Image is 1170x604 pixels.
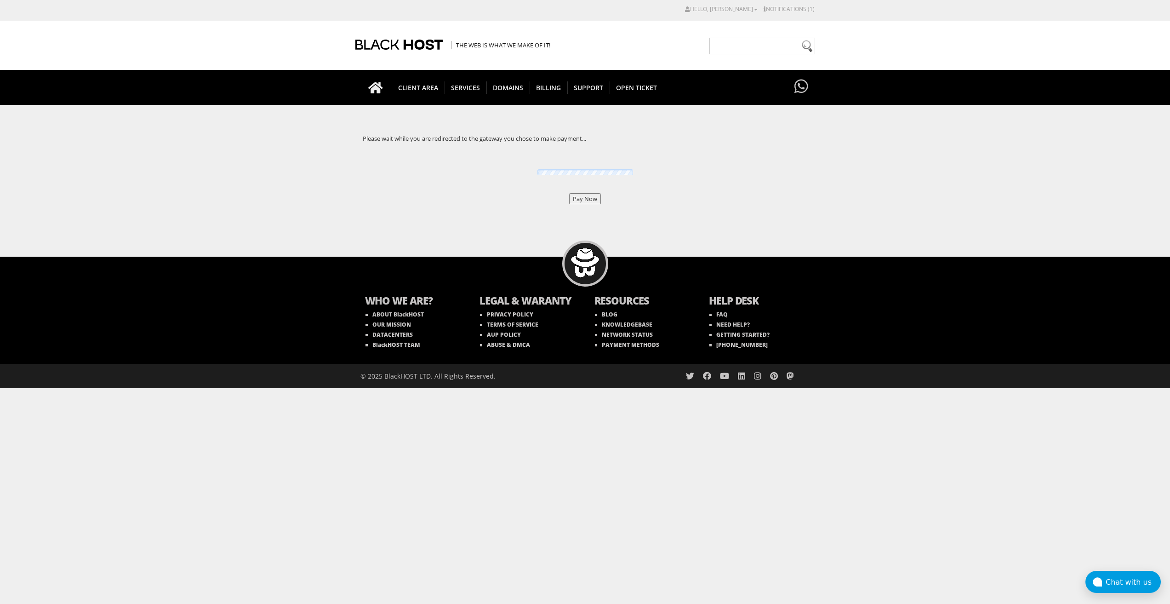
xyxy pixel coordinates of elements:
[365,293,462,310] b: WHO WE ARE?
[535,168,636,177] img: Loading
[451,41,550,49] span: The Web is what we make of it!
[567,81,610,94] span: Support
[445,70,487,105] a: SERVICES
[709,293,805,310] b: HELP DESK
[685,5,758,13] a: Hello, [PERSON_NAME]
[709,38,815,54] input: Need help?
[709,341,768,349] a: [PHONE_NUMBER]
[480,311,533,318] a: PRIVACY POLICY
[1106,578,1161,587] div: Chat with us
[595,321,652,328] a: KNOWLEDGEBASE
[595,331,653,339] a: NETWORK STATUS
[480,321,538,328] a: TERMS OF SERVICE
[392,81,445,94] span: CLIENT AREA
[486,81,530,94] span: Domains
[360,364,581,388] div: © 2025 BlackHOST LTD. All Rights Reserved.
[569,193,601,204] input: Pay Now
[480,331,521,339] a: AUP POLICY
[365,331,413,339] a: DATACENTERS
[365,341,420,349] a: BlackHOST TEAM
[571,248,599,277] img: BlackHOST mascont, Blacky.
[365,321,411,328] a: OUR MISSION
[355,127,815,150] div: Please wait while you are redirected to the gateway you chose to make payment...
[594,293,691,310] b: RESOURCES
[792,70,810,104] a: Have questions?
[595,311,617,318] a: BLOG
[610,81,663,94] span: Open Ticket
[479,293,576,310] b: LEGAL & WARANTY
[365,311,424,318] a: ABOUT BlackHOST
[610,70,663,105] a: Open Ticket
[445,81,487,94] span: SERVICES
[530,70,568,105] a: Billing
[709,321,750,328] a: NEED HELP?
[709,311,728,318] a: FAQ
[595,341,659,349] a: PAYMENT METHODS
[764,5,815,13] a: Notifications (1)
[530,81,568,94] span: Billing
[486,70,530,105] a: Domains
[359,70,392,105] a: Go to homepage
[480,341,530,349] a: ABUSE & DMCA
[709,331,770,339] a: GETTING STARTED?
[567,70,610,105] a: Support
[392,70,445,105] a: CLIENT AREA
[1085,571,1161,593] button: Chat with us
